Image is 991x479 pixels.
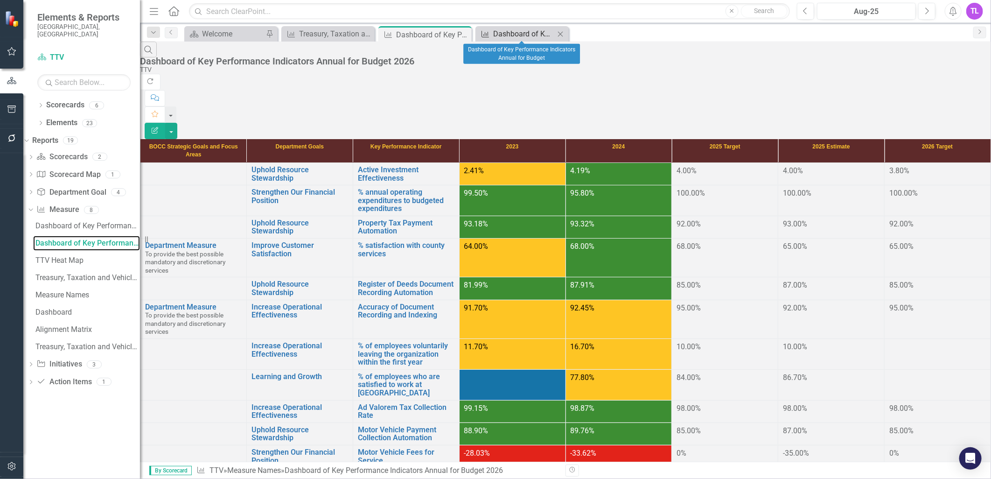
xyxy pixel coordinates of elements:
span: 10.00% [783,342,807,351]
span: To provide the best possible mandatory and discretionary services [145,311,225,335]
div: Measure Names [35,291,140,299]
a: TTV [37,52,131,63]
a: Motor Vehicle Payment Collection Automation [358,426,454,442]
span: 68.00% [677,242,701,251]
div: Dashboard of Key Performance Indicators Annual for Budget 2026 [396,29,469,41]
a: Uphold Resource Stewardship [251,166,348,182]
div: Aug-25 [820,6,913,17]
a: Measure Names [227,466,281,475]
div: 23 [82,119,97,127]
a: Uphold Resource Stewardship [251,280,348,296]
td: Double-Click to Edit Right Click for Context Menu [353,162,459,185]
div: Dashboard of Key Performance Indicators Annual for Budget 2026 [285,466,503,475]
span: 16.70% [571,342,595,351]
a: Scorecard Map [36,169,100,180]
a: Welcome [187,28,264,40]
span: 91.70% [464,303,489,312]
span: 92.00% [783,303,807,312]
input: Search Below... [37,74,131,91]
td: Double-Click to Edit Right Click for Context Menu [140,239,247,277]
a: Strengthen Our Financial Position [251,188,348,204]
a: Elements [46,118,77,128]
div: Treasury, Taxation and Vehicles Key Performance Indicators [35,274,140,282]
td: Double-Click to Edit Right Click for Context Menu [353,185,459,216]
div: 1 [97,378,112,386]
div: 4 [111,188,126,196]
span: -33.62% [571,449,597,458]
td: Double-Click to Edit Right Click for Context Menu [353,423,459,445]
a: Dashboard of Key Performance Indicators Annual for Budget [478,28,555,40]
a: Measure Names [33,288,140,303]
span: 92.45% [571,303,595,312]
span: 84.00% [677,373,701,382]
a: Active Investment Effectiveness [358,166,454,182]
span: 0% [889,449,899,458]
span: 3.80% [889,166,909,175]
div: Dashboard of Key Performance Indicators Annual for Budget [463,44,580,64]
td: Double-Click to Edit Right Click for Context Menu [246,423,353,445]
a: Reports [32,135,58,146]
td: Double-Click to Edit Right Click for Context Menu [246,216,353,238]
span: 4.00% [677,166,697,175]
td: Double-Click to Edit Right Click for Context Menu [246,277,353,300]
div: Alignment Matrix [35,325,140,334]
a: Scorecards [36,152,87,162]
td: Double-Click to Edit Right Click for Context Menu [246,400,353,423]
span: 10.00% [677,342,701,351]
a: Property Tax Payment Automation [358,219,454,235]
span: 95.00% [889,303,914,312]
td: Double-Click to Edit Right Click for Context Menu [353,369,459,400]
span: 93.32% [571,219,595,228]
span: 100.00% [783,189,811,197]
a: Motor Vehicle Fees for Service [358,448,454,465]
td: Double-Click to Edit Right Click for Context Menu [353,300,459,338]
a: Dashboard of Key Performance Indicators Annual for Budget [33,218,140,233]
span: 89.76% [571,426,595,435]
span: 4.00% [783,166,803,175]
a: % of employees who are satisfied to work at [GEOGRAPHIC_DATA] [358,373,454,397]
span: 4.19% [571,166,591,175]
div: 3 [87,360,102,368]
td: Double-Click to Edit Right Click for Context Menu [353,445,459,467]
a: TTV [209,466,223,475]
span: To provide the best possible mandatory and discretionary services [145,250,225,274]
td: Double-Click to Edit Right Click for Context Menu [246,162,353,185]
a: % annual operating expenditures to budgeted expenditures [358,188,454,213]
a: Dashboard of Key Performance Indicators Annual for Budget 2026 [33,236,140,251]
span: 99.15% [464,404,489,413]
span: 87.91% [571,281,595,289]
a: Treasury, Taxation and Vehicles Org Scorecard [33,339,140,354]
div: Dashboard of Key Performance Indicators Annual for Budget [493,28,555,40]
span: 87.00% [783,426,807,435]
div: 2 [92,153,107,161]
a: Initiatives [36,359,82,370]
a: Increase Operational Effectiveness [251,303,348,319]
span: Search [754,7,774,14]
span: 85.00% [677,426,701,435]
span: 98.00% [889,404,914,413]
a: % satisfaction with county services [358,241,454,258]
span: 85.00% [889,426,914,435]
span: 65.00% [783,242,807,251]
td: Double-Click to Edit Right Click for Context Menu [353,277,459,300]
span: 93.18% [464,219,489,228]
span: 88.90% [464,426,489,435]
span: 86.70% [783,373,807,382]
input: Search ClearPoint... [189,3,790,20]
td: Double-Click to Edit Right Click for Context Menu [246,339,353,370]
button: TL [966,3,983,20]
td: Double-Click to Edit Right Click for Context Menu [246,239,353,277]
a: Action Items [36,377,91,387]
div: TTV Heat Map [35,256,140,265]
div: 1 [105,170,120,178]
a: % of employees voluntarily leaving the organization within the first year [358,342,454,366]
span: 85.00% [677,281,701,289]
span: 2.41% [464,166,484,175]
div: » » [196,465,558,476]
td: Double-Click to Edit Right Click for Context Menu [353,400,459,423]
span: 77.80% [571,373,595,382]
a: Strengthen Our Financial Position [251,448,348,465]
a: Scorecards [46,100,84,111]
span: 98.00% [783,404,807,413]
